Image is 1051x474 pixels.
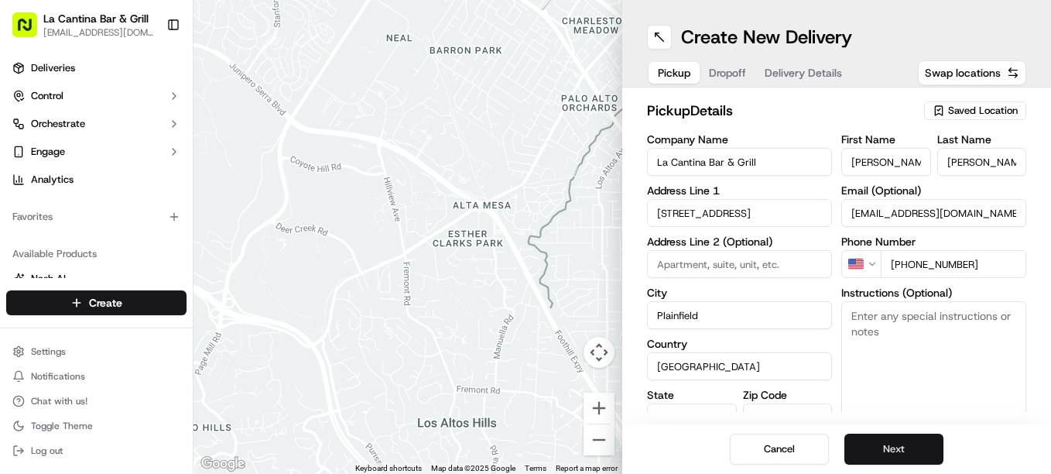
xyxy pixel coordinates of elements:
label: Email (Optional) [841,185,1026,196]
span: Dropoff [709,65,746,81]
button: La Cantina Bar & Grill[EMAIL_ADDRESS][DOMAIN_NAME] [6,6,160,43]
span: Engage [31,145,65,159]
a: Report a map error [556,464,618,472]
label: Country [647,338,832,349]
label: Last Name [937,134,1027,145]
span: Deliveries [31,61,75,75]
img: 1736555255976-a54dd68f-1ca7-489b-9aae-adbdc363a1c4 [31,283,43,295]
button: Swap locations [918,60,1026,85]
div: Past conversations [15,201,104,214]
button: Create [6,290,187,315]
label: Address Line 2 (Optional) [647,236,832,247]
button: Start new chat [263,153,282,171]
span: Delivery Details [765,65,842,81]
label: Company Name [647,134,832,145]
button: See all [240,198,282,217]
span: Settings [31,345,66,358]
label: City [647,287,832,298]
button: Chat with us! [6,390,187,412]
button: Engage [6,139,187,164]
a: Deliveries [6,56,187,81]
button: Control [6,84,187,108]
a: Powered byPylon [109,359,187,371]
img: 1736555255976-a54dd68f-1ca7-489b-9aae-adbdc363a1c4 [31,241,43,253]
input: Enter address [647,199,832,227]
a: Terms (opens in new tab) [525,464,546,472]
button: Zoom in [584,393,615,424]
button: [EMAIL_ADDRESS][DOMAIN_NAME] [43,26,154,39]
img: Nash [15,15,46,46]
label: Zip Code [743,390,833,400]
input: Enter company name [647,148,832,176]
button: Log out [6,440,187,462]
div: Available Products [6,242,187,266]
img: 1736555255976-a54dd68f-1ca7-489b-9aae-adbdc363a1c4 [15,148,43,176]
span: • [128,282,134,294]
img: Masood Aslam [15,267,40,292]
label: Phone Number [841,236,1026,247]
button: La Cantina Bar & Grill [43,11,149,26]
button: Toggle Theme [6,415,187,437]
button: Nash AI [6,266,187,291]
span: [PERSON_NAME] [48,282,125,294]
a: Open this area in Google Maps (opens a new window) [197,454,248,474]
div: We're available if you need us! [70,163,213,176]
label: Instructions (Optional) [841,287,1026,298]
h1: Create New Delivery [681,25,852,50]
label: First Name [841,134,931,145]
div: 📗 [15,348,28,360]
a: Analytics [6,167,187,192]
span: • [116,240,122,252]
button: Keyboard shortcuts [355,463,422,474]
span: Chat with us! [31,395,87,407]
button: Cancel [730,434,829,465]
span: API Documentation [146,346,248,362]
span: Saved Location [948,104,1018,118]
span: Map data ©2025 Google [431,464,515,472]
a: 💻API Documentation [125,340,255,368]
span: [DATE] [125,240,156,252]
input: Enter country [647,352,832,380]
button: Settings [6,341,187,362]
h2: pickup Details [647,100,915,122]
input: Enter last name [937,148,1027,176]
a: 📗Knowledge Base [9,340,125,368]
div: Start new chat [70,148,254,163]
span: Create [89,295,122,311]
label: Address Line 1 [647,185,832,196]
span: Log out [31,445,63,457]
span: Pylon [154,359,187,371]
span: [DATE] [137,282,169,294]
span: Regen Pajulas [48,240,113,252]
div: 💻 [131,348,143,360]
span: Knowledge Base [31,346,118,362]
input: Got a question? Start typing here... [40,100,279,116]
input: Enter state [647,404,737,431]
input: Apartment, suite, unit, etc. [647,250,832,278]
button: Next [844,434,943,465]
span: Pickup [658,65,690,81]
img: Google [197,454,248,474]
input: Enter city [647,301,832,329]
img: 9188753566659_6852d8bf1fb38e338040_72.png [33,148,60,176]
button: Notifications [6,366,187,387]
span: Notifications [31,370,85,383]
input: Enter phone number [881,250,1026,278]
span: Control [31,89,63,103]
span: Analytics [31,173,74,187]
button: Saved Location [924,100,1026,122]
span: Swap locations [925,65,1001,81]
a: Nash AI [12,272,180,286]
span: Orchestrate [31,117,85,131]
span: Nash AI [31,272,66,286]
p: Welcome 👋 [15,62,282,87]
input: Enter first name [841,148,931,176]
span: Toggle Theme [31,420,93,432]
button: Orchestrate [6,112,187,136]
input: Enter zip code [743,404,833,431]
img: Regen Pajulas [15,225,40,250]
input: Enter email address [841,199,1026,227]
label: State [647,390,737,400]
